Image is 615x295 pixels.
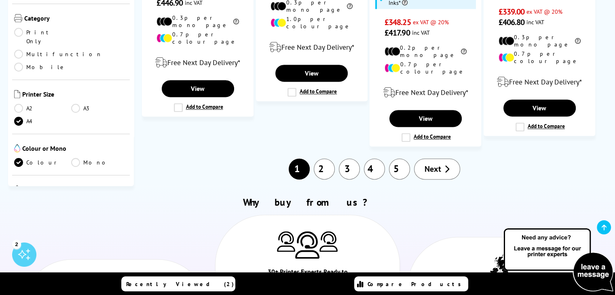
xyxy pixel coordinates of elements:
[71,158,128,167] a: Mono
[339,158,360,179] a: 3
[14,28,71,46] a: Print Only
[374,81,477,104] div: modal_delivery
[71,104,128,113] a: A3
[146,51,249,74] div: modal_delivery
[14,144,20,152] img: Colour or Mono
[14,104,71,113] a: A2
[389,110,462,127] a: View
[503,99,576,116] a: View
[385,27,410,38] span: £417.90
[354,276,468,291] a: Compare Products
[502,227,615,293] img: Open Live Chat window
[14,185,26,195] img: Technology
[275,65,348,82] a: View
[526,8,562,15] span: ex VAT @ 20%
[425,164,441,174] span: Next
[499,50,581,65] li: 0.7p per colour page
[162,80,234,97] a: View
[22,90,128,100] span: Printer Size
[385,61,467,75] li: 0.7p per colour page
[14,90,20,98] img: Printer Size
[126,280,234,288] span: Recently Viewed (2)
[19,196,597,209] h2: Why buy from us?
[364,158,385,179] a: 4
[526,18,544,26] span: inc VAT
[12,240,21,249] div: 2
[260,36,363,59] div: modal_delivery
[14,117,71,126] a: A4
[314,158,335,179] a: 2
[14,14,22,22] img: Category
[412,29,430,36] span: inc VAT
[368,280,465,288] span: Compare Products
[319,231,338,252] img: Printer Experts
[14,50,102,59] a: Multifunction
[271,15,353,30] li: 1.0p per colour page
[14,158,71,167] a: Colour
[287,88,337,97] label: Add to Compare
[24,14,128,24] span: Category
[156,14,239,29] li: 0.3p per mono page
[499,17,525,27] span: £406.80
[385,44,467,59] li: 0.2p per mono page
[262,267,354,290] div: 30+ Printer Experts Ready to Take Your Call
[414,158,460,179] a: Next
[14,63,71,72] a: Mobile
[389,158,410,179] a: 5
[156,31,239,45] li: 0.7p per colour page
[488,71,591,93] div: modal_delivery
[22,144,128,154] span: Colour or Mono
[277,231,295,252] img: Printer Experts
[28,185,128,196] span: Technology
[413,18,449,26] span: ex VAT @ 20%
[402,133,451,142] label: Add to Compare
[121,276,235,291] a: Recently Viewed (2)
[174,103,223,112] label: Add to Compare
[385,17,411,27] span: £348.25
[499,34,581,48] li: 0.3p per mono page
[489,249,511,286] img: UK tax payer
[516,122,565,131] label: Add to Compare
[499,6,525,17] span: £339.00
[295,231,319,259] img: Printer Experts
